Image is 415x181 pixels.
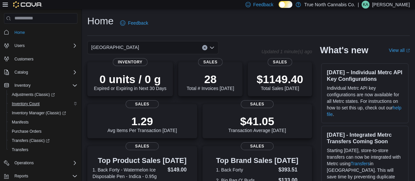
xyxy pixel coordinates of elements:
[216,167,276,173] dt: 1. Back Forty
[12,68,77,76] span: Catalog
[12,29,28,36] a: Home
[209,45,215,50] button: Open list of options
[279,1,292,8] input: Dark Mode
[363,1,368,9] span: KA
[372,1,410,9] p: [PERSON_NAME]
[1,41,80,50] button: Users
[7,90,80,99] a: Adjustments (Classic)
[12,68,31,76] button: Catalog
[350,161,370,166] a: Transfers
[327,131,403,145] h3: [DATE] - Integrated Metrc Transfers Coming Soon
[9,118,77,126] span: Manifests
[12,92,55,97] span: Adjustments (Classic)
[12,129,42,134] span: Purchase Orders
[7,118,80,127] button: Manifests
[12,55,36,63] a: Customers
[187,73,234,91] div: Total # Invoices [DATE]
[1,54,80,64] button: Customers
[241,100,274,108] span: Sales
[12,138,50,143] span: Transfers (Classic)
[9,146,31,154] a: Transfers
[9,137,77,145] span: Transfers (Classic)
[12,147,28,152] span: Transfers
[7,99,80,108] button: Inventory Count
[261,49,312,54] p: Updated 1 minute(s) ago
[12,28,77,36] span: Home
[278,166,298,174] dd: $393.51
[406,49,410,53] svg: External link
[12,120,29,125] span: Manifests
[14,57,33,62] span: Customers
[9,118,31,126] a: Manifests
[93,157,192,165] h3: Top Product Sales [DATE]
[1,158,80,168] button: Operations
[327,105,401,117] a: help file
[91,43,139,51] span: [GEOGRAPHIC_DATA]
[7,145,80,154] button: Transfers
[13,1,42,8] img: Cova
[358,1,359,9] p: |
[94,73,166,86] p: 0 units / 0 g
[1,68,80,77] button: Catalog
[7,136,80,145] a: Transfers (Classic)
[187,73,234,86] p: 28
[9,137,52,145] a: Transfers (Classic)
[12,110,66,116] span: Inventory Manager (Classic)
[107,115,177,128] p: 1.29
[12,55,77,63] span: Customers
[253,1,273,8] span: Feedback
[228,115,286,133] div: Transaction Average [DATE]
[113,58,148,66] span: Inventory
[12,101,40,106] span: Inventory Count
[228,115,286,128] p: $41.05
[202,45,207,50] button: Clear input
[117,16,151,30] a: Feedback
[14,30,25,35] span: Home
[241,142,274,150] span: Sales
[12,159,36,167] button: Operations
[7,108,80,118] a: Inventory Manager (Classic)
[9,91,77,99] span: Adjustments (Classic)
[327,69,403,82] h3: [DATE] – Individual Metrc API Key Configurations
[168,166,192,174] dd: $149.00
[9,146,77,154] span: Transfers
[12,172,31,180] button: Reports
[257,73,303,91] div: Total Sales [DATE]
[107,115,177,133] div: Avg Items Per Transaction [DATE]
[14,43,25,48] span: Users
[1,28,80,37] button: Home
[14,173,28,179] span: Reports
[327,85,403,118] p: Individual Metrc API key configurations are now available for all Metrc states. For instructions ...
[12,42,27,50] button: Users
[257,73,303,86] p: $1149.40
[7,127,80,136] button: Purchase Orders
[9,109,69,117] a: Inventory Manager (Classic)
[9,127,44,135] a: Purchase Orders
[216,157,298,165] h3: Top Brand Sales [DATE]
[12,159,77,167] span: Operations
[93,167,165,180] dt: 1. Back Forty - Watermelon Ice Disposable Pen - Indica - 0.95g
[268,58,292,66] span: Sales
[1,171,80,181] button: Reports
[128,20,148,26] span: Feedback
[126,142,158,150] span: Sales
[9,100,42,108] a: Inventory Count
[9,109,77,117] span: Inventory Manager (Classic)
[320,45,368,56] h2: What's new
[14,160,34,166] span: Operations
[12,81,33,89] button: Inventory
[9,91,57,99] a: Adjustments (Classic)
[9,100,77,108] span: Inventory Count
[362,1,369,9] div: Katie Augi
[14,83,31,88] span: Inventory
[12,172,77,180] span: Reports
[87,14,114,28] h1: Home
[9,127,77,135] span: Purchase Orders
[389,48,410,53] a: View allExternal link
[14,70,28,75] span: Catalog
[198,58,223,66] span: Sales
[1,81,80,90] button: Inventory
[12,81,77,89] span: Inventory
[94,73,166,91] div: Expired or Expiring in Next 30 Days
